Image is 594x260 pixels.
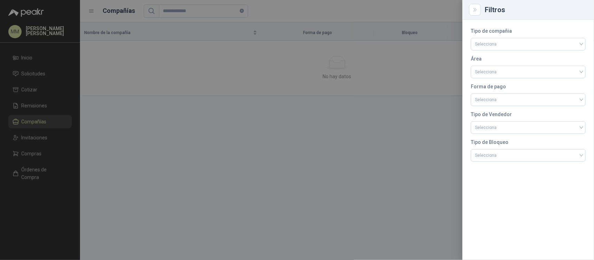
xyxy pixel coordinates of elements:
[471,6,479,14] button: Close
[485,6,586,13] div: Filtros
[471,139,586,145] h3: Tipo de Bloqueo
[471,112,586,117] h3: Tipo de Vendedor
[471,84,586,89] h3: Forma de pago
[471,56,586,62] h3: Área
[471,28,586,34] h3: Tipo de compañia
